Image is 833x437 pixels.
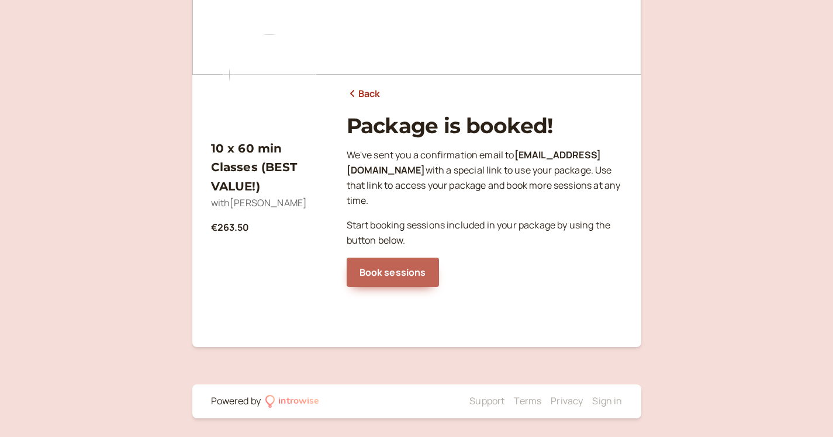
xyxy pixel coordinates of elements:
a: Book sessions [347,258,439,287]
a: Support [469,394,504,407]
h1: Package is booked! [347,113,623,138]
a: Terms [514,394,541,407]
p: We ' ve sent you a confirmation email to with a special link to use your package. Use that link t... [347,148,623,209]
a: introwise [265,394,320,409]
h3: 10 x 60 min Classes (BEST VALUE!) [211,139,328,196]
p: Start booking sessions included in your package by using the button below. [347,218,623,248]
a: Back [347,86,381,102]
div: Powered by [211,394,261,409]
span: with [PERSON_NAME] [211,196,307,209]
a: Sign in [592,394,622,407]
div: introwise [278,394,319,409]
b: €263.50 [211,221,250,234]
a: Privacy [551,394,583,407]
